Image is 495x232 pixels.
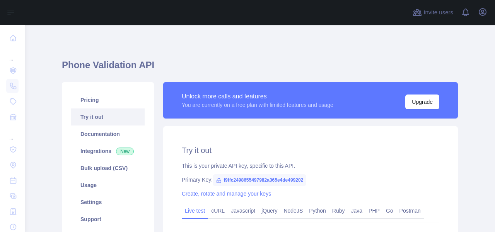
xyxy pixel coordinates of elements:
[182,101,333,109] div: You are currently on a free plan with limited features and usage
[71,194,145,211] a: Settings
[396,205,424,217] a: Postman
[411,6,455,19] button: Invite users
[116,148,134,155] span: New
[6,125,19,141] div: ...
[6,46,19,62] div: ...
[182,176,439,184] div: Primary Key:
[71,125,145,143] a: Documentation
[258,205,280,217] a: jQuery
[182,145,439,156] h2: Try it out
[423,8,453,17] span: Invite users
[182,162,439,170] div: This is your private API key, specific to this API.
[280,205,306,217] a: NodeJS
[182,191,271,197] a: Create, rotate and manage your keys
[71,177,145,194] a: Usage
[71,160,145,177] a: Bulk upload (CSV)
[71,143,145,160] a: Integrations New
[329,205,348,217] a: Ruby
[182,92,333,101] div: Unlock more calls and features
[62,59,458,77] h1: Phone Validation API
[365,205,383,217] a: PHP
[182,205,208,217] a: Live test
[71,108,145,125] a: Try it out
[405,95,439,109] button: Upgrade
[71,211,145,228] a: Support
[383,205,396,217] a: Go
[228,205,258,217] a: Javascript
[208,205,228,217] a: cURL
[348,205,366,217] a: Java
[71,91,145,108] a: Pricing
[306,205,329,217] a: Python
[213,174,306,186] span: f9ffc2498655497982a365e4de499202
